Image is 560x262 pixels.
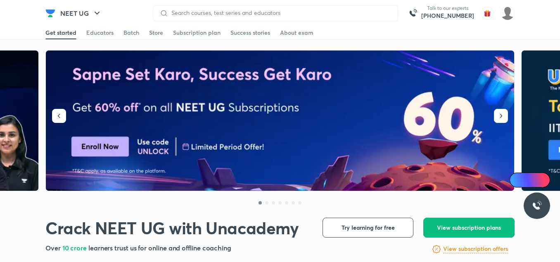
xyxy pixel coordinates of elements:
[168,10,391,16] input: Search courses, test series and educators
[173,26,221,39] a: Subscription plan
[45,243,62,252] span: Over
[149,29,163,37] div: Store
[501,6,515,20] img: Mahi Singh
[405,5,421,22] img: call-us
[45,29,76,37] div: Get started
[421,12,474,20] a: [PHONE_NUMBER]
[443,244,508,254] a: View subscription offers
[149,26,163,39] a: Store
[230,29,270,37] div: Success stories
[88,243,231,252] span: learners trust us for online and offline coaching
[173,29,221,37] div: Subscription plan
[45,218,299,238] h1: Crack NEET UG with Unacademy
[523,177,545,183] span: Ai Doubts
[510,173,550,187] a: Ai Doubts
[55,5,107,22] button: NEET UG
[342,224,395,232] span: Try learning for free
[532,201,542,211] img: ttu
[45,26,76,39] a: Get started
[323,218,413,238] button: Try learning for free
[280,26,313,39] a: About exam
[423,218,515,238] button: View subscription plans
[443,245,508,253] h6: View subscription offers
[123,26,139,39] a: Batch
[481,7,494,20] img: avatar
[62,243,88,252] span: 10 crore
[437,224,501,232] span: View subscription plans
[230,26,270,39] a: Success stories
[421,5,474,12] p: Talk to our experts
[86,29,114,37] div: Educators
[45,8,55,18] img: Company Logo
[86,26,114,39] a: Educators
[123,29,139,37] div: Batch
[515,177,521,183] img: Icon
[280,29,313,37] div: About exam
